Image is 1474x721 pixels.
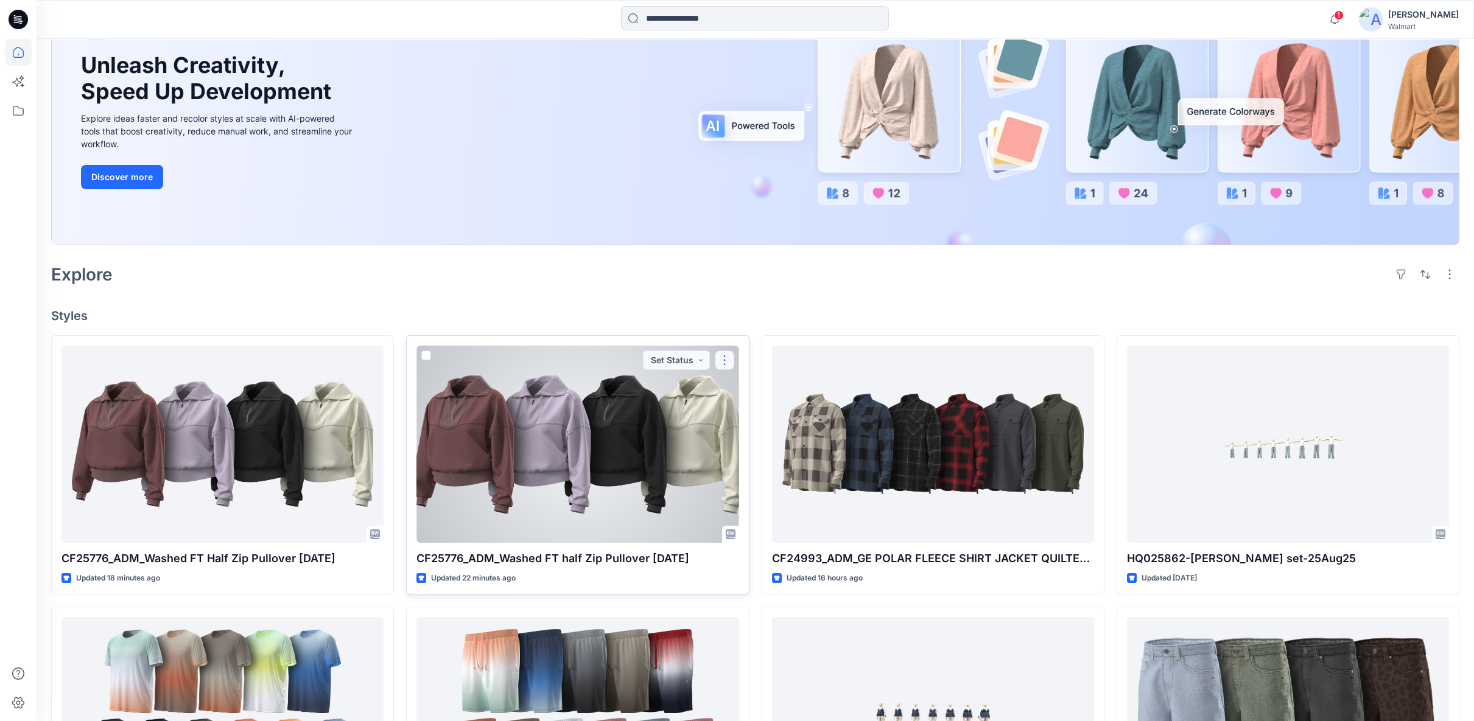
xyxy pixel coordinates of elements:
button: Discover more [81,165,163,189]
a: CF25776_ADM_Washed FT Half Zip Pullover 26JUL25 [61,346,384,543]
p: CF24993_ADM_GE POLAR FLEECE SHIRT JACKET QUILTED LINING [772,550,1094,567]
h4: Styles [51,308,1459,323]
p: Updated [DATE] [1142,572,1197,585]
a: Discover more [81,165,355,189]
p: Updated 18 minutes ago [76,572,160,585]
img: avatar [1359,7,1383,32]
div: Walmart [1388,22,1459,31]
p: Updated 16 hours ago [787,572,863,585]
span: 1 [1334,10,1344,20]
p: CF25776_ADM_Washed FT half Zip Pullover [DATE] [416,550,739,567]
p: Updated 22 minutes ago [431,572,516,585]
p: HQ025862-[PERSON_NAME] set-25Aug25 [1127,550,1449,567]
a: HQ025862-BAGGY DENIM JEAN-Size set-25Aug25 [1127,346,1449,543]
div: Explore ideas faster and recolor styles at scale with AI-powered tools that boost creativity, red... [81,112,355,150]
div: [PERSON_NAME] [1388,7,1459,22]
a: CF25776_ADM_Washed FT half Zip Pullover 25AUG25 [416,346,739,543]
h1: Unleash Creativity, Speed Up Development [81,52,337,105]
p: CF25776_ADM_Washed FT Half Zip Pullover [DATE] [61,550,384,567]
h2: Explore [51,265,113,284]
a: CF24993_ADM_GE POLAR FLEECE SHIRT JACKET QUILTED LINING [772,346,1094,543]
